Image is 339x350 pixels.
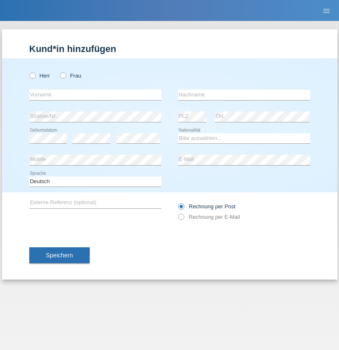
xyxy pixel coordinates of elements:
a: menu [318,8,335,13]
i: menu [322,7,331,15]
label: Rechnung per E-Mail [178,214,240,220]
label: Herr [29,73,50,79]
label: Rechnung per Post [178,203,235,210]
input: Rechnung per E-Mail [178,214,184,224]
button: Speichern [29,247,90,263]
input: Frau [60,73,65,78]
h1: Kund*in hinzufügen [29,44,310,54]
span: Speichern [46,252,73,259]
input: Herr [29,73,35,78]
label: Frau [60,73,81,79]
input: Rechnung per Post [178,203,184,214]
